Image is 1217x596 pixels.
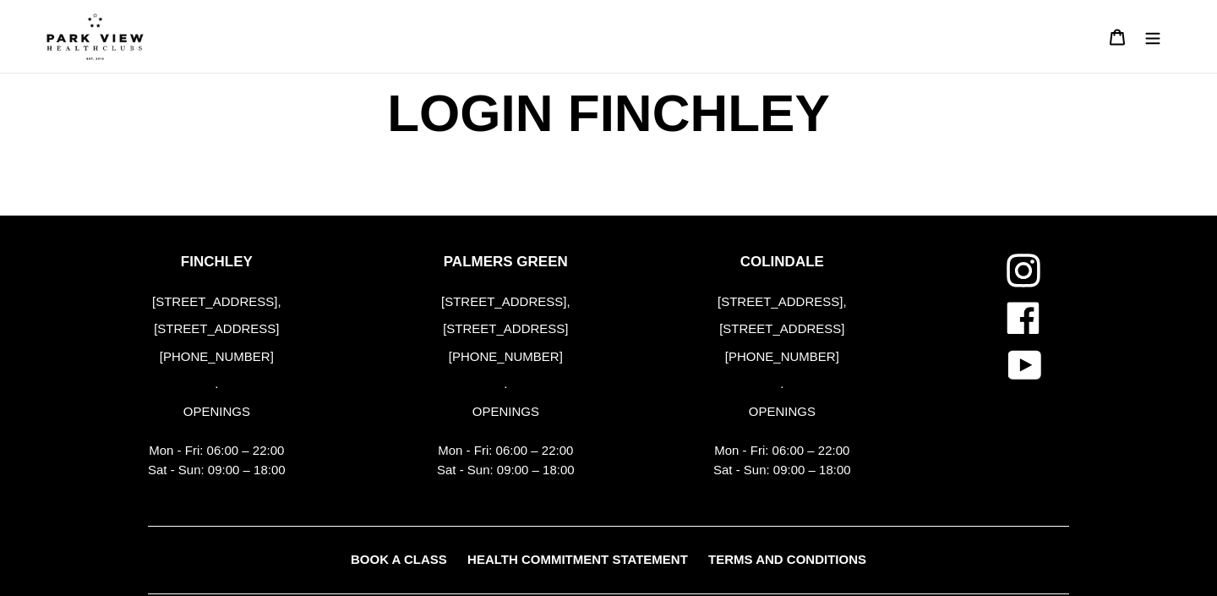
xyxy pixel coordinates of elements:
[713,254,851,271] p: COLINDALE
[437,320,575,339] p: [STREET_ADDRESS]
[351,552,447,566] span: BOOK A CLASS
[708,552,866,566] span: TERMS AND CONDITIONS
[148,375,286,394] p: .
[383,74,834,153] span: LOGIN FINCHLEY
[148,293,286,312] p: [STREET_ADDRESS],
[713,293,851,312] p: [STREET_ADDRESS],
[437,441,575,479] p: Mon - Fri: 06:00 – 22:00 Sat - Sun: 09:00 – 18:00
[437,347,575,367] p: [PHONE_NUMBER]
[148,320,286,339] p: [STREET_ADDRESS]
[713,375,851,394] p: .
[713,320,851,339] p: [STREET_ADDRESS]
[148,441,286,479] p: Mon - Fri: 06:00 – 22:00 Sat - Sun: 09:00 – 18:00
[148,402,286,422] p: OPENINGS
[148,254,286,271] p: FINCHLEY
[437,293,575,312] p: [STREET_ADDRESS],
[46,13,144,60] img: Park view health clubs is a gym near you.
[713,441,851,479] p: Mon - Fri: 06:00 – 22:00 Sat - Sun: 09:00 – 18:00
[437,254,575,271] p: PALMERS GREEN
[1135,19,1171,55] button: Menu
[148,347,286,367] p: [PHONE_NUMBER]
[713,347,851,367] p: [PHONE_NUMBER]
[459,548,696,572] a: HEALTH COMMITMENT STATEMENT
[437,402,575,422] p: OPENINGS
[467,552,688,566] span: HEALTH COMMITMENT STATEMENT
[713,402,851,422] p: OPENINGS
[342,548,456,572] a: BOOK A CLASS
[700,548,875,572] a: TERMS AND CONDITIONS
[437,375,575,394] p: .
